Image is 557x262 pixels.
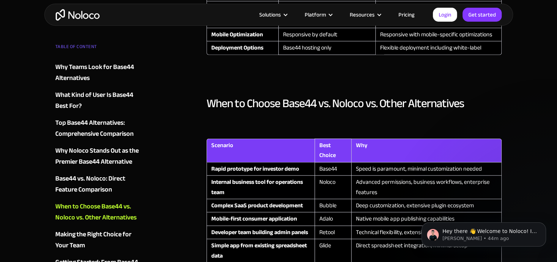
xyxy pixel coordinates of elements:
[315,163,351,176] td: Base44
[207,96,502,111] h2: When to Choose Base44 vs. Noloco vs. Other Alternatives
[411,207,557,258] iframe: Intercom notifications message
[433,8,457,22] a: Login
[211,240,307,261] strong: Simple app from existing spreadsheet data
[375,28,502,41] td: Responsive with mobile-specific optimizations
[351,212,502,226] td: Native mobile app publishing capabilities
[55,62,144,84] a: Why Teams Look for Base44 Alternatives
[55,41,144,56] div: TABLE OF CONTENT
[55,117,144,139] a: Top Base44 Alternatives: Comprehensive Comparison
[55,145,144,167] a: Why Noloco Stands Out as the Premier Base44 Alternative
[211,29,263,40] strong: Mobile Optimization
[211,227,308,238] strong: Developer team building admin panels
[55,173,144,195] a: Base44 vs. Noloco: Direct Feature Comparison
[351,139,502,163] th: Why
[278,41,375,55] td: Base44 hosting only
[305,10,326,19] div: Platform
[375,41,502,55] td: Flexible deployment including white-label
[315,139,351,163] th: Best Choice
[389,10,424,19] a: Pricing
[296,10,341,19] div: Platform
[56,9,100,21] a: home
[351,163,502,176] td: Speed is paramount, minimal customization needed
[259,10,281,19] div: Solutions
[315,176,351,199] td: Noloco
[351,226,502,239] td: Technical flexibility, extensive integrations
[350,10,375,19] div: Resources
[278,28,375,41] td: Responsive by default
[211,200,303,211] strong: Complex SaaS product development
[315,199,351,212] td: Bubble
[463,8,502,22] a: Get started
[351,199,502,212] td: Deep customization, extensive plugin ecosystem
[341,10,389,19] div: Resources
[250,10,296,19] div: Solutions
[207,139,315,163] th: Scenario
[55,201,144,223] a: When to Choose Base44 vs. Noloco vs. Other Alternatives
[211,42,263,53] strong: Deployment Options
[211,213,297,224] strong: Mobile-first consumer application
[55,229,144,251] a: Making the Right Choice for Your Team
[315,212,351,226] td: Adalo
[211,163,299,174] strong: Rapid prototype for investor demo
[315,226,351,239] td: Retool
[351,176,502,199] td: Advanced permissions, business workflows, enterprise features
[55,90,144,112] a: What Kind of User Is Base44 Best For?
[211,177,303,197] strong: Internal business tool for operations team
